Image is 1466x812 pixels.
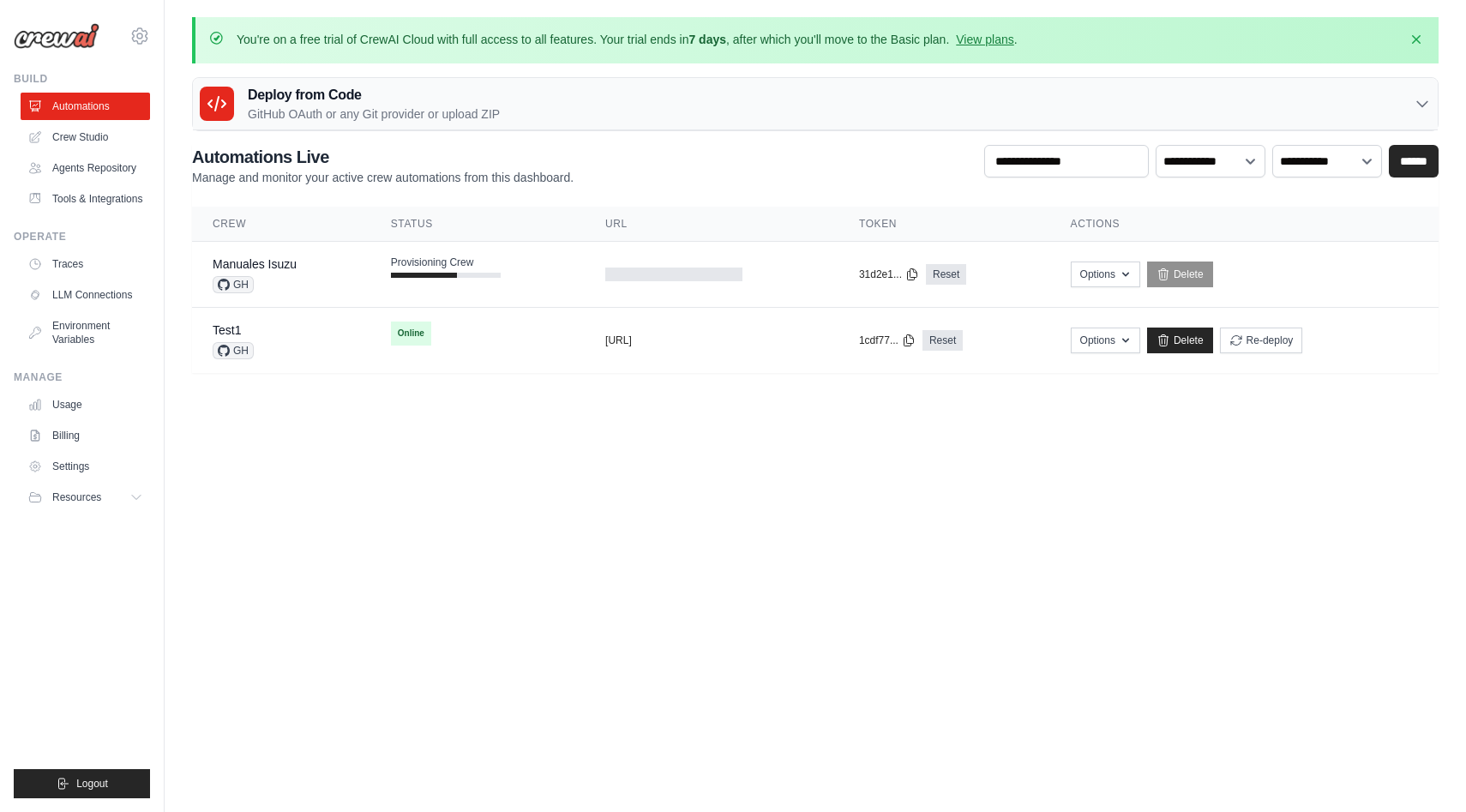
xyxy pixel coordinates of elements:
[859,268,919,281] button: 31d2e1...
[922,330,963,351] a: Reset
[1147,328,1213,353] a: Delete
[585,207,838,242] th: URL
[237,31,1018,48] p: You're on a free trial of CrewAI Cloud with full access to all features. Your trial ends in , aft...
[21,391,150,418] a: Usage
[1071,262,1140,287] button: Options
[213,323,241,337] a: Test1
[1220,328,1303,353] button: Re-deploy
[14,72,150,86] div: Build
[21,93,150,120] a: Automations
[192,207,370,242] th: Crew
[21,250,150,278] a: Traces
[192,145,574,169] h2: Automations Live
[21,185,150,213] a: Tools & Integrations
[21,123,150,151] a: Crew Studio
[213,276,254,293] span: GH
[248,85,500,105] h3: Deploy from Code
[1147,262,1213,287] a: Delete
[391,322,431,346] span: Online
[1071,328,1140,353] button: Options
[14,370,150,384] div: Manage
[21,154,150,182] a: Agents Repository
[213,257,297,271] a: Manuales Isuzu
[21,281,150,309] a: LLM Connections
[14,23,99,49] img: Logo
[248,105,500,123] p: GitHub OAuth or any Git provider or upload ZIP
[21,312,150,353] a: Environment Variables
[1050,207,1439,242] th: Actions
[926,264,966,285] a: Reset
[21,484,150,511] button: Resources
[14,230,150,244] div: Operate
[14,769,150,798] button: Logout
[192,169,574,186] p: Manage and monitor your active crew automations from this dashboard.
[213,342,254,359] span: GH
[956,33,1013,46] a: View plans
[859,334,916,347] button: 1cdf77...
[391,256,474,269] span: Provisioning Crew
[21,422,150,449] a: Billing
[21,453,150,480] a: Settings
[52,490,101,504] span: Resources
[838,207,1050,242] th: Token
[370,207,585,242] th: Status
[688,33,726,46] strong: 7 days
[76,777,108,791] span: Logout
